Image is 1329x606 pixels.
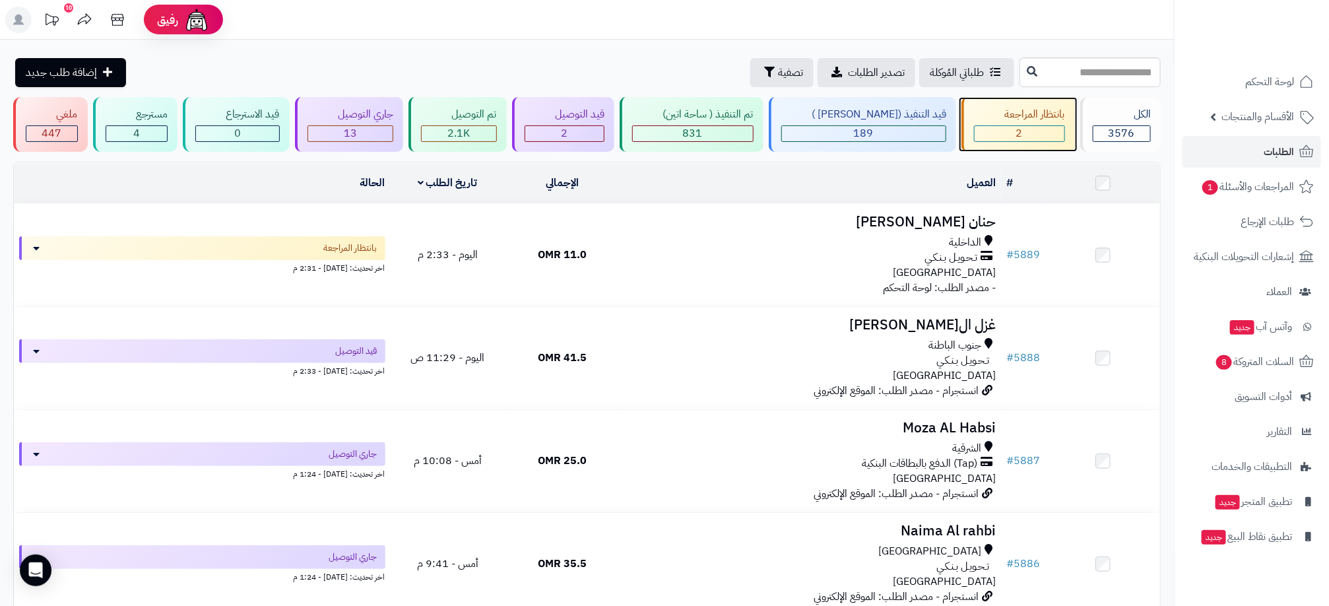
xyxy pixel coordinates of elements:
[782,126,946,141] div: 189
[538,453,587,469] span: 25.0 OMR
[538,247,587,263] span: 11.0 OMR
[1266,283,1292,301] span: العملاء
[1093,107,1151,122] div: الكل
[195,107,280,122] div: قيد الاسترجاع
[20,555,51,586] div: Open Intercom Messenger
[1183,206,1321,238] a: طلبات الإرجاع
[625,421,996,436] h3: Moza AL Habsi
[1183,416,1321,448] a: التقارير
[1006,453,1040,469] a: #5887
[546,175,579,191] a: الإجمالي
[919,58,1014,87] a: طلباتي المُوكلة
[414,453,482,469] span: أمس - 10:08 م
[447,125,470,141] span: 2.1K
[308,107,394,122] div: جاري التوصيل
[418,247,478,263] span: اليوم - 2:33 م
[632,107,754,122] div: تم التنفيذ ( ساحة اتين)
[878,544,981,559] span: [GEOGRAPHIC_DATA]
[329,551,377,564] span: جاري التوصيل
[1183,276,1321,308] a: العملاء
[26,126,77,141] div: 447
[814,486,979,502] span: انستجرام - مصدر الطلب: الموقع الإلكتروني
[975,126,1064,141] div: 2
[1006,453,1014,469] span: #
[1241,213,1294,231] span: طلبات الإرجاع
[292,97,406,152] a: جاري التوصيل 13
[1235,387,1292,406] span: أدوات التسويق
[936,353,989,368] span: تـحـويـل بـنـكـي
[1183,66,1321,98] a: لوحة التحكم
[1183,451,1321,483] a: التطبيقات والخدمات
[617,97,766,152] a: تم التنفيذ ( ساحة اتين) 831
[625,215,996,230] h3: حنان [PERSON_NAME]
[525,107,605,122] div: قيد التوصيل
[42,125,61,141] span: 447
[561,125,567,141] span: 2
[410,350,484,366] span: اليوم - 11:29 ص
[234,125,241,141] span: 0
[64,3,73,13] div: 10
[928,338,981,353] span: جنوب الباطنة
[620,204,1001,306] td: - مصدر الطلب: لوحة التحكم
[1245,73,1294,91] span: لوحة التحكم
[625,318,996,333] h3: غزل ال[PERSON_NAME]
[1006,350,1040,366] a: #5888
[1006,247,1040,263] a: #5889
[183,7,210,33] img: ai-face.png
[893,265,996,281] span: [GEOGRAPHIC_DATA]
[1006,556,1040,572] a: #5886
[625,523,996,539] h3: Naima Al rahbi
[157,12,178,28] span: رفيق
[538,350,587,366] span: 41.5 OMR
[418,175,478,191] a: تاريخ الطلب
[1216,354,1233,370] span: 8
[1216,495,1240,510] span: جديد
[1214,492,1292,511] span: تطبيق المتجر
[180,97,292,152] a: قيد الاسترجاع 0
[336,345,377,358] span: قيد التوصيل
[417,556,478,572] span: أمس - 9:41 م
[814,383,979,399] span: انستجرام - مصدر الطلب: الموقع الإلكتروني
[1006,350,1014,366] span: #
[818,58,915,87] a: تصدير الطلبات
[196,126,279,141] div: 0
[924,250,977,265] span: تـحـويـل بـنـكـي
[133,125,140,141] span: 4
[1109,125,1135,141] span: 3576
[854,125,874,141] span: 189
[893,368,996,384] span: [GEOGRAPHIC_DATA]
[936,559,989,574] span: تـحـويـل بـنـكـي
[1215,353,1294,371] span: السلات المتروكة
[26,65,97,81] span: إضافة طلب جديد
[329,448,377,461] span: جاري التوصيل
[19,569,385,583] div: اخر تحديث: [DATE] - 1:24 م
[509,97,618,152] a: قيد التوصيل 2
[1006,175,1013,191] a: #
[344,125,357,141] span: 13
[1183,136,1321,168] a: الطلبات
[778,65,803,81] span: تصفية
[949,235,981,250] span: الداخلية
[1267,422,1292,441] span: التقارير
[1183,521,1321,553] a: تطبيق نقاط البيعجديد
[1183,171,1321,203] a: المراجعات والأسئلة1
[26,107,78,122] div: ملغي
[324,242,377,255] span: بانتظار المراجعة
[19,363,385,377] div: اخر تحديث: [DATE] - 2:33 م
[406,97,509,152] a: تم التوصيل 2.1K
[1016,125,1023,141] span: 2
[1078,97,1164,152] a: الكل3576
[1006,247,1014,263] span: #
[308,126,393,141] div: 13
[1202,530,1226,545] span: جديد
[1183,311,1321,343] a: وآتس آبجديد
[538,556,587,572] span: 35.5 OMR
[848,65,905,81] span: تصدير الطلبات
[1229,318,1292,336] span: وآتس آب
[1183,241,1321,273] a: إشعارات التحويلات البنكية
[1183,381,1321,413] a: أدوات التسويق
[750,58,814,87] button: تصفية
[862,456,977,471] span: (Tap) الدفع بالبطاقات البنكية
[1212,457,1292,476] span: التطبيقات والخدمات
[1201,178,1294,196] span: المراجعات والأسئلة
